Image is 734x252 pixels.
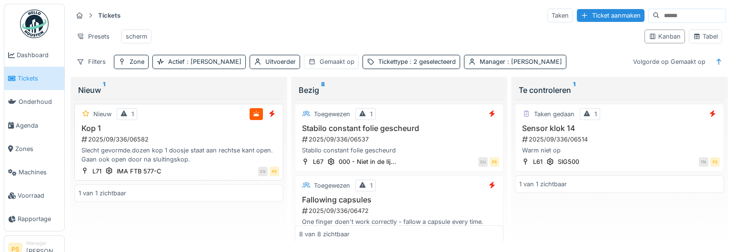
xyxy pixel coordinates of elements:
[72,30,114,43] div: Presets
[313,157,323,166] div: L67
[480,57,562,66] div: Manager
[301,206,500,215] div: 2025/09/336/06472
[19,97,60,106] span: Onderhoud
[299,230,350,239] div: 8 van 8 zichtbaar
[130,57,144,66] div: Zone
[4,184,64,207] a: Voorraad
[370,181,372,190] div: 1
[710,157,720,167] div: PS
[478,157,488,167] div: CU
[15,144,60,153] span: Zones
[299,146,500,155] div: Stabilo constant folie gescheurd
[519,146,720,155] div: Warm niet op
[18,74,60,83] span: Tickets
[72,55,110,69] div: Filters
[519,84,720,96] div: Te controleren
[519,180,567,189] div: 1 van 1 zichtbaar
[699,157,708,167] div: TN
[16,121,60,130] span: Agenda
[258,167,268,176] div: CV
[265,57,296,66] div: Uitvoerder
[4,137,64,161] a: Zones
[4,161,64,184] a: Machines
[80,135,279,144] div: 2025/09/336/06582
[79,124,279,133] h3: Kop 1
[629,55,710,69] div: Volgorde op Gemaakt op
[79,146,279,164] div: Slecht gevormde.dozen kop 1 doosje staat aan rechtse kant open. Gaan ook open door na sluitingskop.
[92,167,101,176] div: L71
[78,84,280,96] div: Nieuw
[321,84,325,96] sup: 8
[320,57,354,66] div: Gemaakt op
[299,217,500,226] div: One finger doen't work correctly - fallow a capsule every time.
[558,157,579,166] div: SIG500
[131,110,134,119] div: 1
[378,57,456,66] div: Tickettype
[299,195,500,204] h3: Fallowing capsules
[594,110,597,119] div: 1
[533,157,543,166] div: L61
[299,84,500,96] div: Bezig
[547,9,573,22] div: Taken
[20,10,49,38] img: Badge_color-CXgf-gQk.svg
[649,32,681,41] div: Kanban
[4,43,64,67] a: Dashboard
[521,135,720,144] div: 2025/09/336/06514
[94,11,124,20] strong: Tickets
[18,214,60,223] span: Rapportage
[314,110,350,119] div: Toegewezen
[577,9,644,22] div: Ticket aanmaken
[534,110,574,119] div: Taken gedaan
[126,32,147,41] div: scherm
[26,240,60,247] div: Manager
[168,57,241,66] div: Actief
[79,189,126,198] div: 1 van 1 zichtbaar
[93,110,111,119] div: Nieuw
[519,124,720,133] h3: Sensor klok 14
[4,207,64,231] a: Rapportage
[314,181,350,190] div: Toegewezen
[505,58,562,65] span: : [PERSON_NAME]
[339,157,396,166] div: 000 - Niet in de lij...
[19,168,60,177] span: Machines
[4,67,64,90] a: Tickets
[573,84,575,96] sup: 1
[693,32,718,41] div: Tabel
[103,84,105,96] sup: 1
[270,167,279,176] div: PS
[4,114,64,137] a: Agenda
[370,110,372,119] div: 1
[4,90,64,113] a: Onderhoud
[408,58,456,65] span: : 2 geselecteerd
[18,191,60,200] span: Voorraad
[490,157,499,167] div: PS
[117,167,161,176] div: IMA FTB 577-C
[299,124,500,133] h3: Stabilo constant folie gescheurd
[17,50,60,60] span: Dashboard
[301,135,500,144] div: 2025/09/336/06537
[185,58,241,65] span: : [PERSON_NAME]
